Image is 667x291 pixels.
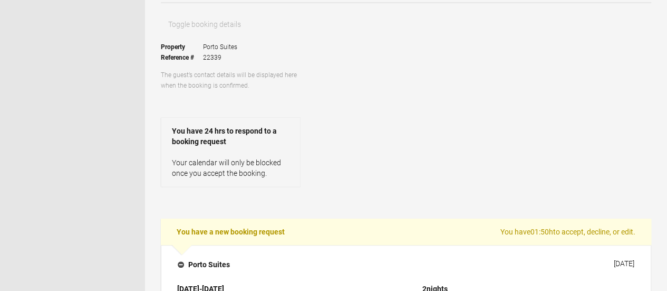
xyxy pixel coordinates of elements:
[161,70,301,91] p: The guest’s contact details will be displayed here when the booking is confirmed.
[161,14,248,35] button: Toggle booking details
[172,126,289,147] strong: You have 24 hrs to respond to a booking request
[161,219,651,245] h2: You have a new booking request
[614,259,634,268] div: [DATE]
[530,228,553,236] flynt-countdown: 01:50h
[169,254,643,276] button: Porto Suites [DATE]
[161,42,203,52] strong: Property
[178,259,230,270] h4: Porto Suites
[172,157,289,179] p: Your calendar will only be blocked once you accept the booking.
[203,52,237,63] span: 22339
[161,52,203,63] strong: Reference #
[500,227,635,237] span: You have to accept, decline, or edit.
[203,42,237,52] span: Porto Suites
